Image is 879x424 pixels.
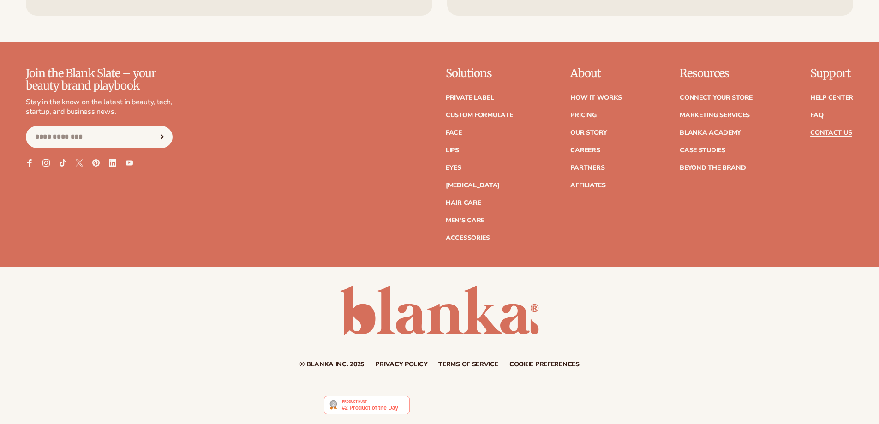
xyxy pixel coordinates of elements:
[680,130,741,136] a: Blanka Academy
[570,95,622,101] a: How It Works
[324,396,409,414] img: Blanka - Start a beauty or cosmetic line in under 5 minutes | Product Hunt
[26,97,173,117] p: Stay in the know on the latest in beauty, tech, startup, and business news.
[810,112,823,119] a: FAQ
[26,67,173,92] p: Join the Blank Slate – your beauty brand playbook
[446,147,459,154] a: Lips
[446,95,494,101] a: Private label
[446,130,462,136] a: Face
[509,361,580,368] a: Cookie preferences
[446,112,513,119] a: Custom formulate
[810,67,853,79] p: Support
[446,182,500,189] a: [MEDICAL_DATA]
[680,165,746,171] a: Beyond the brand
[446,165,461,171] a: Eyes
[570,165,604,171] a: Partners
[438,361,498,368] a: Terms of service
[375,361,427,368] a: Privacy policy
[570,112,596,119] a: Pricing
[570,67,622,79] p: About
[680,67,753,79] p: Resources
[570,182,605,189] a: Affiliates
[417,395,555,419] iframe: Customer reviews powered by Trustpilot
[810,130,852,136] a: Contact Us
[570,130,607,136] a: Our Story
[570,147,600,154] a: Careers
[446,235,490,241] a: Accessories
[446,200,481,206] a: Hair Care
[680,95,753,101] a: Connect your store
[299,360,364,369] small: © Blanka Inc. 2025
[446,217,484,224] a: Men's Care
[680,112,750,119] a: Marketing services
[446,67,513,79] p: Solutions
[680,147,725,154] a: Case Studies
[810,95,853,101] a: Help Center
[152,126,172,148] button: Subscribe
